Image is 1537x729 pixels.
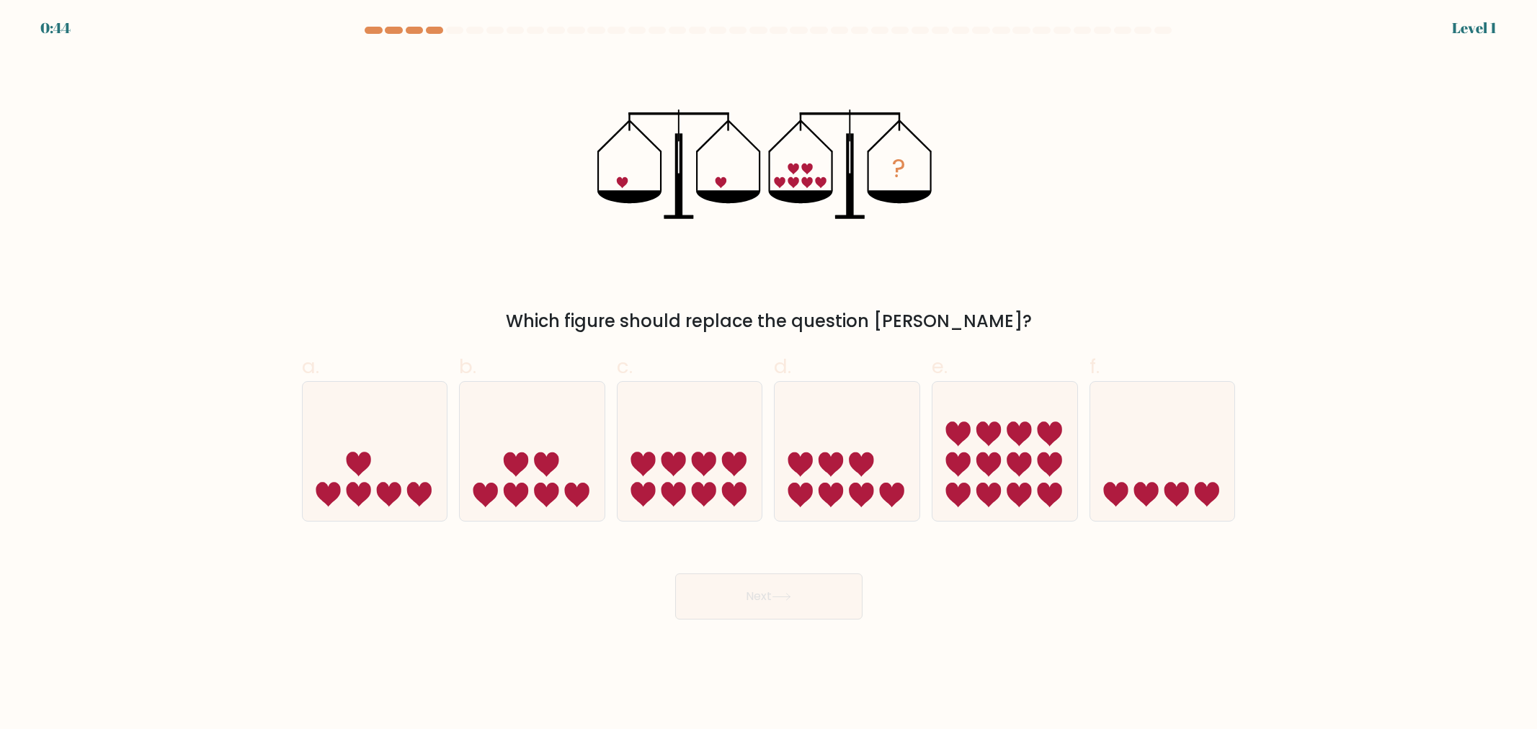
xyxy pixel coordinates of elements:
button: Next [675,573,863,620]
div: Level 1 [1452,17,1497,39]
span: a. [302,352,319,380]
div: 0:44 [40,17,71,39]
tspan: ? [892,151,906,186]
span: c. [617,352,633,380]
span: d. [774,352,791,380]
span: f. [1090,352,1100,380]
div: Which figure should replace the question [PERSON_NAME]? [311,308,1227,334]
span: e. [932,352,948,380]
span: b. [459,352,476,380]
